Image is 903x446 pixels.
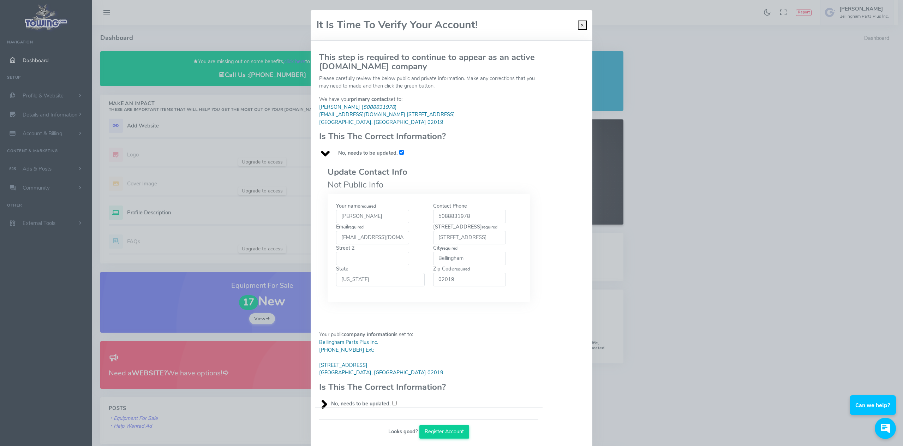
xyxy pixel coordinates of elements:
div: Your public is set to: [315,319,467,408]
input: Your namerequired [336,210,409,223]
b: No, needs to be updated. [331,400,391,407]
h3: This step is required to continue to appear as an active [DOMAIN_NAME] company [319,53,538,71]
p: Please carefully review the below public and private information. Make any corrections that you m... [319,75,538,90]
b: Looks good? [388,428,418,435]
h2: It Is Time To Verify Your Account! [316,19,478,31]
input: Zip Coderequired [433,273,506,286]
input: Street 2 [336,252,409,265]
small: required [482,224,497,230]
b: Update Contact Info [328,166,407,178]
label: Contact Phone [433,202,506,224]
input: No, needs to be updated. [392,401,397,405]
input: Cityrequired [433,252,506,265]
blockquote: [PERSON_NAME] ( ) [EMAIL_ADDRESS][DOMAIN_NAME] [STREET_ADDRESS] [GEOGRAPHIC_DATA], [GEOGRAPHIC_DA... [319,103,462,126]
input: No, needs to be updated. [399,150,404,155]
label: Email [336,223,409,244]
label: State [336,265,425,286]
iframe: Conversations [845,376,903,446]
small: required [360,203,376,209]
h3: Is This The Correct Information? [319,132,462,141]
blockquote: Bellingham Parts Plus Inc. [PHONE_NUMBER] Ext: [STREET_ADDRESS] [GEOGRAPHIC_DATA], [GEOGRAPHIC_DA... [319,339,462,377]
legend: Not Public Info [328,166,530,191]
b: primary contact [351,96,388,103]
small: required [348,224,364,230]
label: Street 2 [336,244,409,266]
b: company information [344,331,394,338]
label: City [433,244,506,266]
small: required [454,266,470,272]
input: [STREET_ADDRESS]required [433,231,506,244]
select: State [336,273,425,286]
em: 5088831978 [363,103,395,111]
small: required [442,245,458,251]
input: Emailrequired [336,231,409,244]
label: Zip Code [433,265,506,286]
button: Close [578,20,587,30]
label: [STREET_ADDRESS] [433,223,506,244]
input: Contact Phone [433,210,506,223]
button: Register Account [419,425,470,439]
label: Your name [336,202,409,224]
b: No, needs to be updated. [338,149,398,156]
h3: Is This The Correct Information? [319,382,462,392]
span: × [581,22,584,29]
div: We have your set to: [315,96,467,157]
